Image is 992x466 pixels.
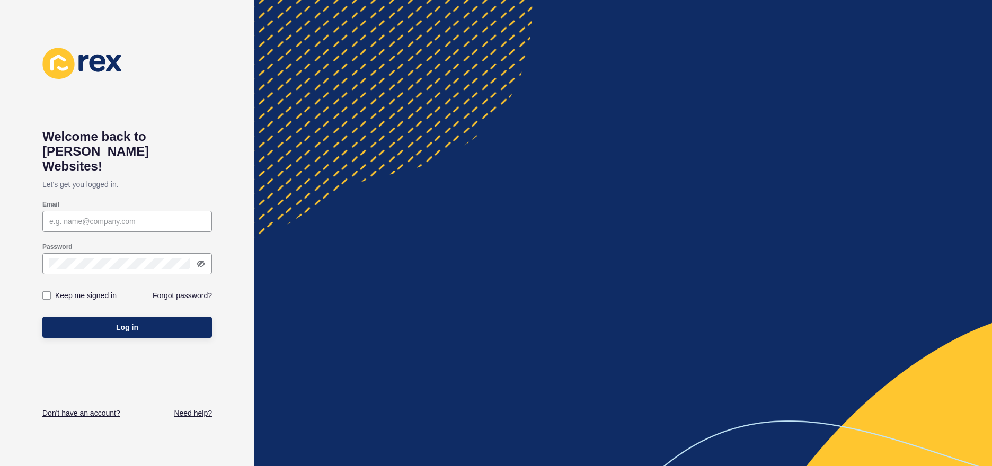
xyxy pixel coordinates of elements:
[116,322,138,333] span: Log in
[42,317,212,338] button: Log in
[42,129,212,174] h1: Welcome back to [PERSON_NAME] Websites!
[42,243,73,251] label: Password
[49,216,205,227] input: e.g. name@company.com
[42,408,120,418] a: Don't have an account?
[153,290,212,301] a: Forgot password?
[55,290,117,301] label: Keep me signed in
[174,408,212,418] a: Need help?
[42,200,59,209] label: Email
[42,174,212,195] p: Let's get you logged in.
